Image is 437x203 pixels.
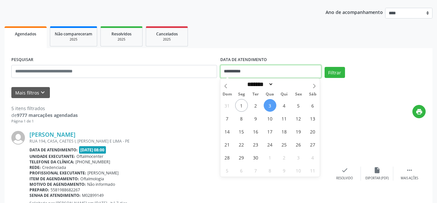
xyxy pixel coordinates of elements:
[306,151,319,164] span: Outubro 4, 2025
[245,81,274,88] select: Month
[17,112,78,118] strong: 9777 marcações agendadas
[264,164,276,177] span: Outubro 8, 2025
[11,119,78,124] div: Página 1 de 1
[151,37,183,42] div: 2025
[221,112,234,125] span: Setembro 7, 2025
[273,81,295,88] input: Year
[82,193,104,198] span: M02899149
[292,151,305,164] span: Outubro 3, 2025
[249,125,262,138] span: Setembro 16, 2025
[235,151,248,164] span: Setembro 29, 2025
[248,92,263,96] span: Ter
[264,99,276,112] span: Setembro 3, 2025
[29,176,79,182] b: Item de agendamento:
[15,31,36,37] span: Agendados
[278,164,291,177] span: Outubro 9, 2025
[406,167,413,174] i: 
[29,165,41,170] b: Rede:
[235,164,248,177] span: Outubro 6, 2025
[306,99,319,112] span: Setembro 6, 2025
[220,92,235,96] span: Dom
[416,108,423,115] i: print
[39,89,46,96] i: keyboard_arrow_down
[75,159,110,165] span: [PHONE_NUMBER]
[235,99,248,112] span: Setembro 1, 2025
[29,138,328,144] div: RUA 194, CASA, CAETES I, [PERSON_NAME] E LIMA - PE
[29,131,75,138] a: [PERSON_NAME]
[278,112,291,125] span: Setembro 11, 2025
[306,138,319,151] span: Setembro 27, 2025
[306,125,319,138] span: Setembro 20, 2025
[87,170,119,176] span: [PERSON_NAME]
[278,138,291,151] span: Setembro 25, 2025
[80,176,104,182] span: Oftalmologia
[76,154,103,159] span: Oftalmocenter
[235,112,248,125] span: Setembro 8, 2025
[292,164,305,177] span: Outubro 10, 2025
[11,55,33,65] label: PESQUISAR
[365,176,389,181] div: Exportar (PDF)
[220,55,267,65] label: DATA DE ATENDIMENTO
[292,138,305,151] span: Setembro 26, 2025
[221,138,234,151] span: Setembro 21, 2025
[341,167,348,174] i: check
[278,125,291,138] span: Setembro 18, 2025
[292,125,305,138] span: Setembro 19, 2025
[326,8,383,16] p: Ano de acompanhamento
[29,193,81,198] b: Senha de atendimento:
[277,92,291,96] span: Qui
[29,182,86,187] b: Motivo de agendamento:
[105,37,138,42] div: 2025
[235,138,248,151] span: Setembro 22, 2025
[249,112,262,125] span: Setembro 9, 2025
[29,154,75,159] b: Unidade executante:
[29,159,74,165] b: Telefone da clínica:
[55,37,92,42] div: 2025
[55,31,92,37] span: Não compareceram
[292,112,305,125] span: Setembro 12, 2025
[336,176,353,181] div: Resolvido
[264,125,276,138] span: Setembro 17, 2025
[29,170,86,176] b: Profissional executante:
[221,151,234,164] span: Setembro 28, 2025
[278,151,291,164] span: Outubro 2, 2025
[278,99,291,112] span: Setembro 4, 2025
[29,147,78,153] b: Data de atendimento:
[401,176,418,181] div: Mais ações
[156,31,178,37] span: Cancelados
[51,187,80,193] span: 5581988682267
[111,31,132,37] span: Resolvidos
[29,187,49,193] b: Preparo:
[263,92,277,96] span: Qua
[87,182,115,187] span: Não informado
[306,164,319,177] span: Outubro 11, 2025
[221,125,234,138] span: Setembro 14, 2025
[221,164,234,177] span: Outubro 5, 2025
[11,131,25,145] img: img
[79,146,106,154] span: [DATE] 08:00
[264,112,276,125] span: Setembro 10, 2025
[306,112,319,125] span: Setembro 13, 2025
[412,105,426,118] button: print
[292,99,305,112] span: Setembro 5, 2025
[291,92,305,96] span: Sex
[42,165,66,170] span: Credenciada
[305,92,320,96] span: Sáb
[374,167,381,174] i: insert_drive_file
[249,99,262,112] span: Setembro 2, 2025
[264,151,276,164] span: Outubro 1, 2025
[11,112,78,119] div: de
[11,87,50,98] button: Mais filtroskeyboard_arrow_down
[325,67,345,78] button: Filtrar
[11,105,78,112] div: 5 itens filtrados
[249,138,262,151] span: Setembro 23, 2025
[235,125,248,138] span: Setembro 15, 2025
[221,99,234,112] span: Agosto 31, 2025
[234,92,248,96] span: Seg
[249,151,262,164] span: Setembro 30, 2025
[264,138,276,151] span: Setembro 24, 2025
[249,164,262,177] span: Outubro 7, 2025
